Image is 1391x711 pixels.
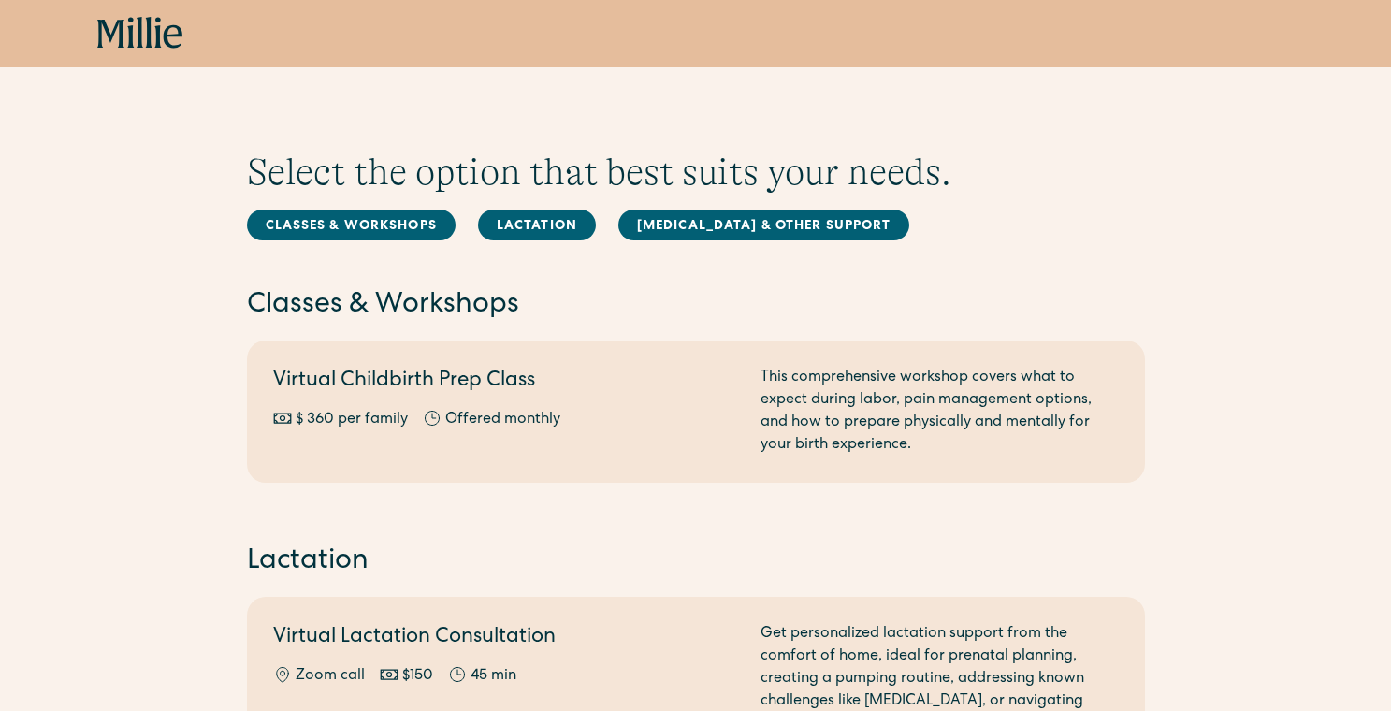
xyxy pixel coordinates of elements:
div: Zoom call [296,665,365,688]
h2: Lactation [247,543,1145,582]
a: Virtual Childbirth Prep Class$ 360 per familyOffered monthlyThis comprehensive workshop covers wh... [247,341,1145,483]
a: Lactation [478,210,596,240]
div: 45 min [471,665,516,688]
div: Offered monthly [445,409,560,431]
a: [MEDICAL_DATA] & Other Support [618,210,910,240]
div: This comprehensive workshop covers what to expect during labor, pain management options, and how ... [761,367,1119,457]
h2: Virtual Childbirth Prep Class [273,367,738,398]
h2: Classes & Workshops [247,286,1145,326]
div: $ 360 per family [296,409,408,431]
div: $150 [402,665,433,688]
h2: Virtual Lactation Consultation [273,623,738,654]
a: Classes & Workshops [247,210,456,240]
